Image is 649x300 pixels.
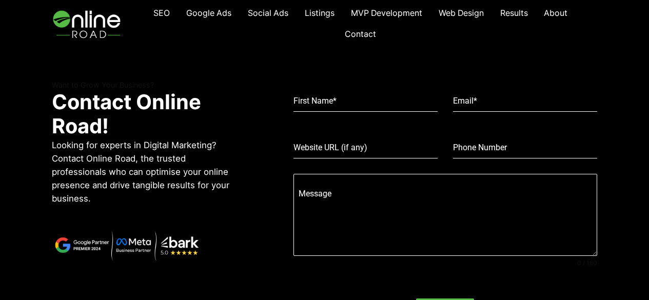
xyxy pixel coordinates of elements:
[305,8,335,18] span: Listings
[351,8,422,18] span: MVP Development
[492,3,536,24] a: Results
[52,89,201,139] strong: Contact Online Road!
[536,3,576,24] a: About
[544,8,567,18] span: About
[337,24,384,45] a: Contact
[439,8,484,18] span: Web Design
[297,3,343,24] a: Listings
[186,8,231,18] span: Google Ads
[240,3,297,24] a: Social Ads
[577,258,597,268] span: 0 / 180
[178,3,240,24] a: Google Ads
[430,3,492,24] a: Web Design
[248,8,288,18] span: Social Ads
[500,8,528,18] span: Results
[145,3,178,24] a: SEO
[343,3,430,24] a: MVP Development
[124,3,597,45] nav: Navigation
[52,81,242,89] h6: Want to Grow Your Business?
[52,138,242,205] p: Looking for experts in Digital Marketing? Contact Online Road, the trusted professionals who can ...
[153,8,170,18] span: SEO
[345,29,376,39] span: Contact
